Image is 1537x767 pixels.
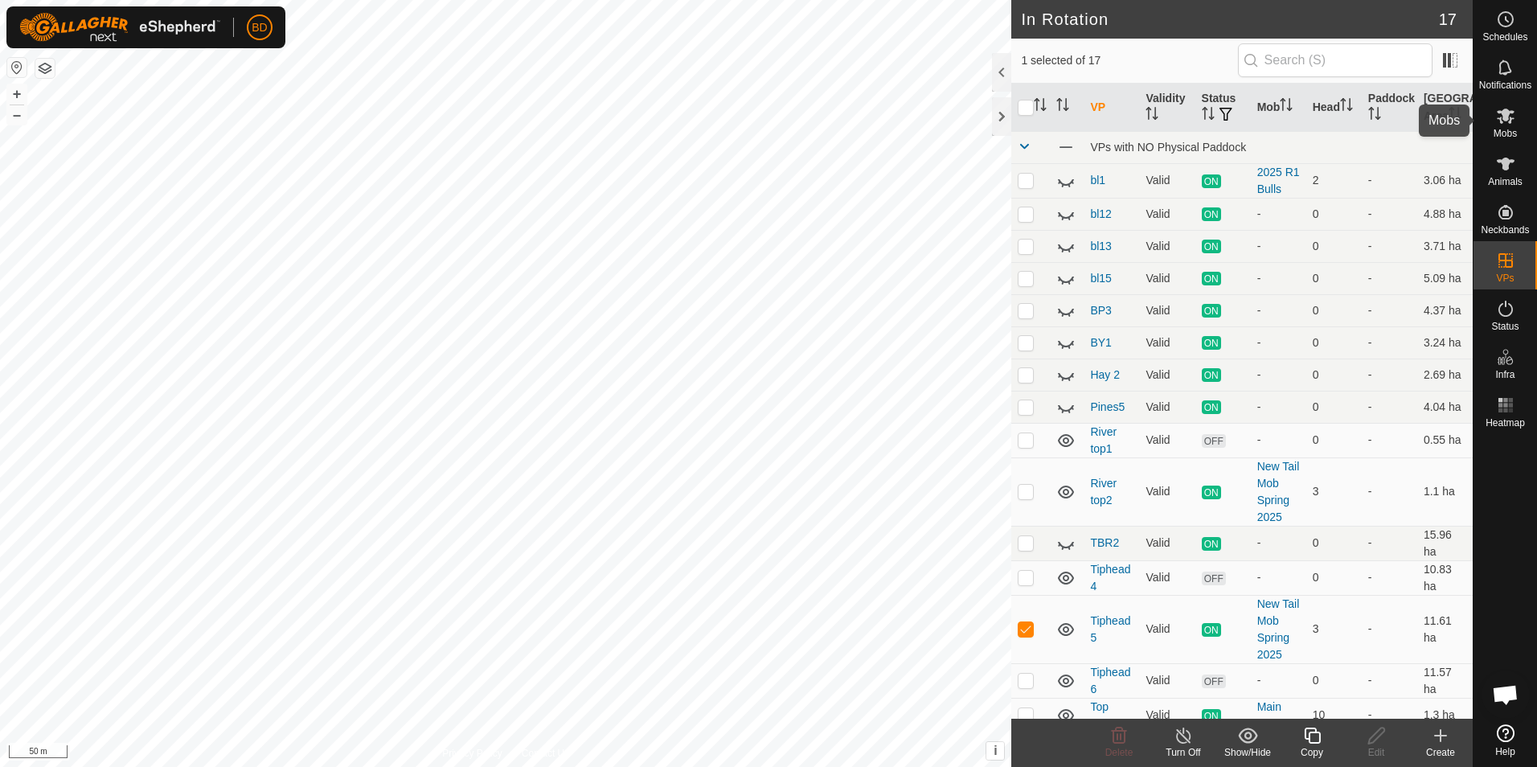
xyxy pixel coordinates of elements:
[1362,294,1417,326] td: -
[1090,240,1111,252] a: bl13
[1090,304,1111,317] a: BP3
[1362,595,1417,663] td: -
[1021,10,1438,29] h2: In Rotation
[1139,391,1195,423] td: Valid
[1306,457,1362,526] td: 3
[1139,84,1195,132] th: Validity
[1417,457,1473,526] td: 1.1 ha
[1202,272,1221,285] span: ON
[1139,698,1195,732] td: Valid
[1362,326,1417,359] td: -
[1202,174,1221,188] span: ON
[1491,322,1519,331] span: Status
[1280,100,1293,113] p-sorticon: Activate to sort
[1417,294,1473,326] td: 4.37 ha
[1202,400,1221,414] span: ON
[1486,418,1525,428] span: Heatmap
[35,59,55,78] button: Map Layers
[1417,163,1473,198] td: 3.06 ha
[1090,174,1105,187] a: bl1
[1139,230,1195,262] td: Valid
[1105,747,1133,758] span: Delete
[1362,663,1417,698] td: -
[1257,270,1300,287] div: -
[1251,84,1306,132] th: Mob
[19,13,220,42] img: Gallagher Logo
[1139,457,1195,526] td: Valid
[1139,326,1195,359] td: Valid
[1417,595,1473,663] td: 11.61 ha
[1257,399,1300,416] div: -
[1257,699,1300,732] div: Main Mob
[1257,334,1300,351] div: -
[1417,391,1473,423] td: 4.04 ha
[1417,663,1473,698] td: 11.57 ha
[1257,432,1300,449] div: -
[1139,560,1195,595] td: Valid
[1496,273,1514,283] span: VPs
[1139,423,1195,457] td: Valid
[1362,230,1417,262] td: -
[1202,304,1221,318] span: ON
[1139,198,1195,230] td: Valid
[1202,486,1221,499] span: ON
[1139,526,1195,560] td: Valid
[1090,336,1111,349] a: BY1
[1280,745,1344,760] div: Copy
[1482,671,1530,719] div: Open chat
[1090,614,1130,644] a: Tiphead 5
[1362,526,1417,560] td: -
[1362,198,1417,230] td: -
[1139,262,1195,294] td: Valid
[1090,425,1117,455] a: River top1
[1362,560,1417,595] td: -
[7,58,27,77] button: Reset Map
[1257,302,1300,319] div: -
[1368,109,1381,122] p-sorticon: Activate to sort
[1495,747,1515,757] span: Help
[1344,745,1408,760] div: Edit
[1306,262,1362,294] td: 0
[1215,745,1280,760] div: Show/Hide
[1090,400,1125,413] a: Pines5
[1362,423,1417,457] td: -
[1202,623,1221,637] span: ON
[1362,163,1417,198] td: -
[1306,391,1362,423] td: 0
[442,746,502,761] a: Privacy Policy
[1202,434,1226,448] span: OFF
[1139,663,1195,698] td: Valid
[1340,100,1353,113] p-sorticon: Activate to sort
[1202,572,1226,585] span: OFF
[1306,230,1362,262] td: 0
[1408,745,1473,760] div: Create
[1090,368,1120,381] a: Hay 2
[1306,560,1362,595] td: 0
[252,19,267,36] span: BD
[1202,336,1221,350] span: ON
[1306,595,1362,663] td: 3
[1417,560,1473,595] td: 10.83 ha
[1362,359,1417,391] td: -
[1090,536,1119,549] a: TBR2
[1034,100,1047,113] p-sorticon: Activate to sort
[1417,198,1473,230] td: 4.88 ha
[522,746,569,761] a: Contact Us
[1473,718,1537,763] a: Help
[1479,80,1531,90] span: Notifications
[1306,163,1362,198] td: 2
[1362,698,1417,732] td: -
[1417,262,1473,294] td: 5.09 ha
[1417,326,1473,359] td: 3.24 ha
[1362,391,1417,423] td: -
[1306,663,1362,698] td: 0
[1146,109,1158,122] p-sorticon: Activate to sort
[1257,206,1300,223] div: -
[1202,240,1221,253] span: ON
[1090,700,1119,730] a: Top Yard1
[1139,163,1195,198] td: Valid
[1257,569,1300,586] div: -
[1238,43,1432,77] input: Search (S)
[1306,526,1362,560] td: 0
[1494,129,1517,138] span: Mobs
